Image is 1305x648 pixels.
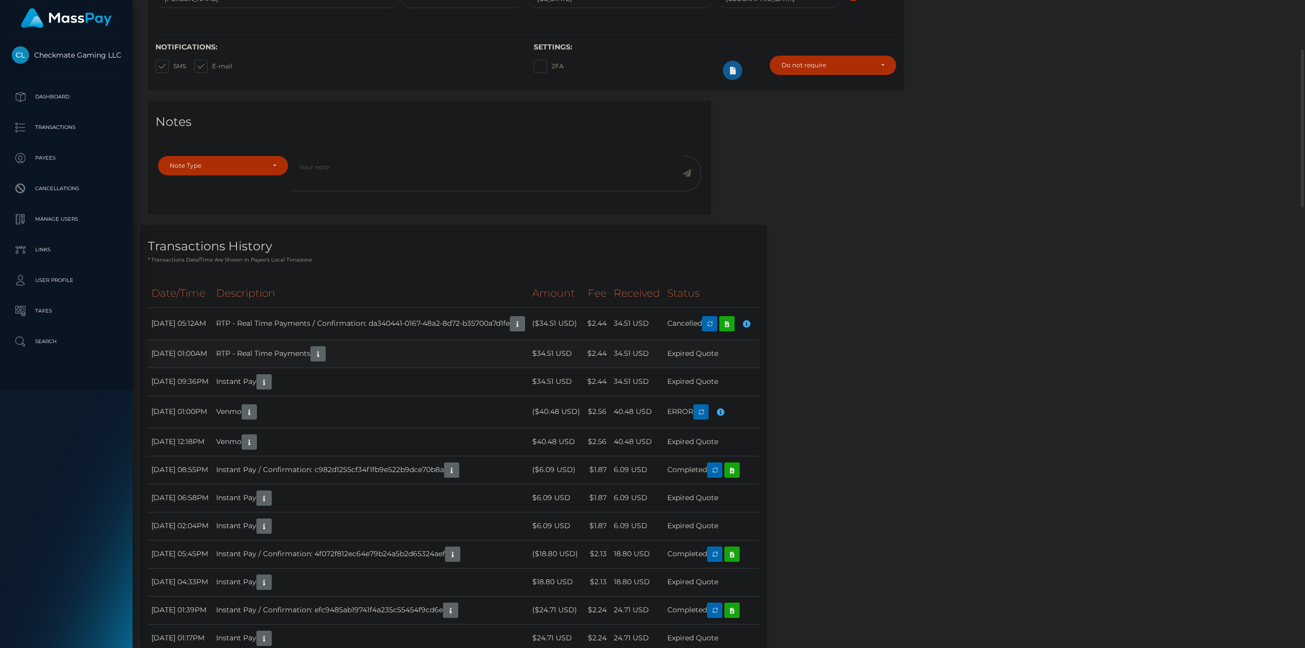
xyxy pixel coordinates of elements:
button: Note Type [158,156,288,175]
th: Fee [584,279,610,307]
td: 18.80 USD [610,568,664,596]
h6: Notifications: [155,43,518,51]
td: 6.09 USD [610,484,664,512]
button: Do not require [770,56,896,75]
td: $2.24 [584,596,610,624]
td: 34.51 USD [610,340,664,368]
p: Taxes [12,303,121,319]
p: Search [12,334,121,349]
td: RTP - Real Time Payments / Confirmation: da340441-0167-48a2-8d72-b35700a7d1fe [213,307,529,340]
td: $2.13 [584,540,610,568]
img: MassPay Logo [21,8,112,28]
td: 24.71 USD [610,596,664,624]
td: [DATE] 02:04PM [148,512,213,540]
td: Completed [664,540,760,568]
th: Amount [529,279,584,307]
th: Received [610,279,664,307]
td: ($24.71 USD) [529,596,584,624]
td: 34.51 USD [610,368,664,396]
p: User Profile [12,273,121,288]
td: Expired Quote [664,368,760,396]
td: $2.44 [584,307,610,340]
a: Links [8,237,125,263]
p: Links [12,242,121,257]
td: 40.48 USD [610,428,664,456]
p: Payees [12,150,121,166]
td: ($34.51 USD) [529,307,584,340]
a: Payees [8,145,125,171]
td: 18.80 USD [610,540,664,568]
td: Expired Quote [664,484,760,512]
td: $1.87 [584,456,610,484]
td: 40.48 USD [610,396,664,428]
td: Instant Pay / Confirmation: c982d1255cf34f1fb9e522b9dce70b8a [213,456,529,484]
td: $1.87 [584,484,610,512]
td: $2.56 [584,396,610,428]
p: Dashboard [12,89,121,105]
td: Completed [664,456,760,484]
td: [DATE] 01:39PM [148,596,213,624]
a: Dashboard [8,84,125,110]
td: Venmo [213,428,529,456]
td: $40.48 USD [529,428,584,456]
p: Transactions [12,120,121,135]
td: Cancelled [664,307,760,340]
td: [DATE] 01:00PM [148,396,213,428]
h6: Settings: [534,43,897,51]
td: Instant Pay [213,568,529,596]
td: [DATE] 05:45PM [148,540,213,568]
td: 6.09 USD [610,512,664,540]
div: Do not require [781,61,873,69]
div: Note Type [170,162,265,170]
td: RTP - Real Time Payments [213,340,529,368]
th: Status [664,279,760,307]
td: [DATE] 09:36PM [148,368,213,396]
td: ERROR [664,396,760,428]
td: ($40.48 USD) [529,396,584,428]
label: E-mail [194,60,232,73]
td: Expired Quote [664,428,760,456]
td: [DATE] 06:58PM [148,484,213,512]
td: $2.13 [584,568,610,596]
td: [DATE] 01:00AM [148,340,213,368]
td: [DATE] 08:55PM [148,456,213,484]
td: Instant Pay [213,368,529,396]
a: Cancellations [8,176,125,201]
a: Transactions [8,115,125,140]
td: [DATE] 12:18PM [148,428,213,456]
td: Venmo [213,396,529,428]
td: $6.09 USD [529,512,584,540]
td: $2.44 [584,340,610,368]
img: Checkmate Gaming LLC [12,46,29,64]
td: 34.51 USD [610,307,664,340]
td: Instant Pay / Confirmation: efc9485ab19741f4a235c55454f9cd6e [213,596,529,624]
td: Completed [664,596,760,624]
th: Description [213,279,529,307]
td: ($6.09 USD) [529,456,584,484]
th: Date/Time [148,279,213,307]
span: Checkmate Gaming LLC [8,50,125,60]
a: Search [8,329,125,354]
td: Expired Quote [664,340,760,368]
td: Instant Pay [213,484,529,512]
td: Instant Pay [213,512,529,540]
td: $18.80 USD [529,568,584,596]
td: $6.09 USD [529,484,584,512]
td: [DATE] 05:12AM [148,307,213,340]
p: * Transactions date/time are shown in payee's local timezone [148,256,760,264]
td: [DATE] 04:33PM [148,568,213,596]
td: $2.44 [584,368,610,396]
td: 6.09 USD [610,456,664,484]
a: User Profile [8,268,125,293]
td: $34.51 USD [529,340,584,368]
td: ($18.80 USD) [529,540,584,568]
p: Cancellations [12,181,121,196]
p: Manage Users [12,212,121,227]
label: 2FA [534,60,564,73]
a: Taxes [8,298,125,324]
label: SMS [155,60,186,73]
td: Expired Quote [664,512,760,540]
td: $1.87 [584,512,610,540]
td: Instant Pay / Confirmation: 4f072f812ec64e79b24a5b2d65324aef [213,540,529,568]
h4: Transactions History [148,238,760,255]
